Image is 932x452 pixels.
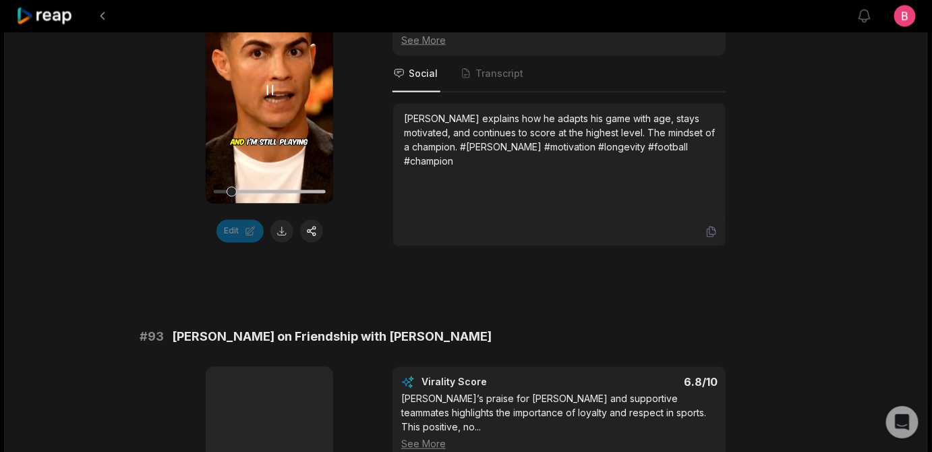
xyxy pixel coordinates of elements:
div: [PERSON_NAME]’s praise for [PERSON_NAME] and supportive teammates highlights the importance of lo... [401,392,718,451]
div: See More [401,437,718,451]
span: Social [409,67,438,80]
button: Edit [216,220,264,243]
div: Open Intercom Messenger [886,406,919,439]
nav: Tabs [392,56,726,92]
div: See More [401,33,718,47]
span: [PERSON_NAME] on Friendship with [PERSON_NAME] [172,328,492,347]
div: 6.8 /10 [573,376,718,389]
span: # 93 [140,328,164,347]
div: Virality Score [421,376,566,389]
div: [PERSON_NAME] explains how he adapts his game with age, stays motivated, and continues to score a... [404,112,715,169]
span: Transcript [475,67,523,80]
